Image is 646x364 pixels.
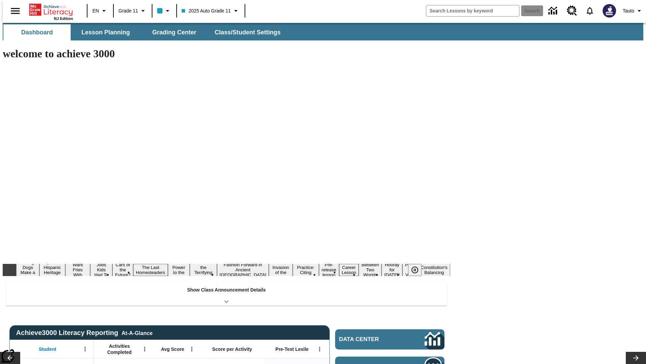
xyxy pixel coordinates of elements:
button: Grade: Grade 11, Select a grade [116,5,150,17]
div: Show Class Announcement Details [6,282,447,306]
button: Slide 2 ¡Viva Hispanic Heritage Month! [39,259,65,281]
button: Open side menu [5,1,25,21]
button: Slide 11 Mixed Practice: Citing Evidence [293,259,319,281]
h1: welcome to achieve 3000 [3,48,450,60]
a: Data Center [544,2,563,20]
div: Pause [408,264,428,276]
button: Slide 10 The Invasion of the Free CD [269,259,292,281]
div: SubNavbar [3,23,643,40]
img: Avatar [603,4,616,18]
a: Data Center [335,329,444,350]
button: Slide 6 The Last Homesteaders [133,264,168,276]
button: Profile/Settings [620,5,646,17]
button: Lesson carousel, Next [626,352,646,364]
button: Slide 4 Dirty Jobs Kids Had To Do [90,256,112,283]
span: Activities Completed [97,343,142,355]
div: SubNavbar [3,24,287,40]
input: search field [426,5,519,16]
button: Slide 1 Diving Dogs Make a Splash [16,259,39,281]
button: Class: 2025 Auto Grade 11, Select your class [179,5,242,17]
span: Student [39,346,56,352]
button: Slide 7 Solar Power to the People [168,259,190,281]
button: Slide 15 Hooray for Constitution Day! [382,261,402,278]
button: Slide 13 Career Lesson [339,264,359,276]
a: Resource Center, Will open in new tab [563,2,581,20]
div: At-A-Glance [121,329,152,336]
button: Slide 14 Between Two Worlds [359,261,382,278]
button: Lesson Planning [72,24,139,40]
button: Slide 9 Fashion Forward in Ancient Rome [217,261,269,278]
button: Open Menu [80,344,90,354]
span: Achieve3000 Literacy Reporting [16,329,153,337]
button: Slide 12 Pre-release lesson [319,261,339,278]
button: Class color is light blue. Change class color [154,5,174,17]
a: Home [29,3,73,17]
button: Language: EN, Select a language [89,5,111,17]
button: Slide 16 Point of View [402,261,418,278]
span: Avg Score [161,346,184,352]
button: Pause [408,264,422,276]
button: Class/Student Settings [209,24,286,40]
span: Pre-Test Lexile [276,346,309,352]
a: Notifications [581,2,599,20]
span: Data Center [339,336,402,343]
span: EN [93,7,99,14]
span: Score per Activity [212,346,252,352]
button: Open Menu [140,344,150,354]
span: Tauto [623,7,634,14]
button: Dashboard [3,24,71,40]
button: Open Menu [187,344,197,354]
button: Open Menu [315,344,325,354]
button: Grading Center [141,24,208,40]
span: 2025 Auto Grade 11 [182,7,230,14]
button: Select a new avatar [599,2,620,20]
span: Grade 11 [118,7,138,14]
button: Slide 17 The Constitution's Balancing Act [418,259,450,281]
button: Slide 3 Do You Want Fries With That? [65,256,91,283]
button: Slide 5 Cars of the Future? [112,261,133,278]
button: Slide 8 Attack of the Terrifying Tomatoes [190,259,217,281]
p: Show Class Announcement Details [187,286,266,294]
span: NJ Edition [54,17,73,21]
div: Home [29,2,73,21]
